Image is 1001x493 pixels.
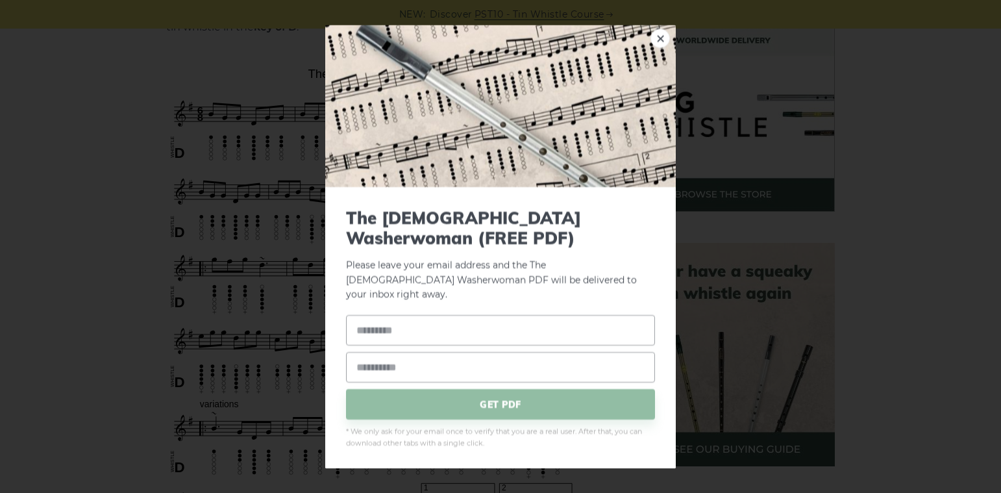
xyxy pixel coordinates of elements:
[650,29,670,48] a: ×
[346,427,655,450] span: * We only ask for your email once to verify that you are a real user. After that, you can downloa...
[346,208,655,248] span: The [DEMOGRAPHIC_DATA] Washerwoman (FREE PDF)
[346,208,655,303] p: Please leave your email address and the The [DEMOGRAPHIC_DATA] Washerwoman PDF will be delivered ...
[325,25,676,187] img: Tin Whistle Tab Preview
[346,390,655,420] span: GET PDF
